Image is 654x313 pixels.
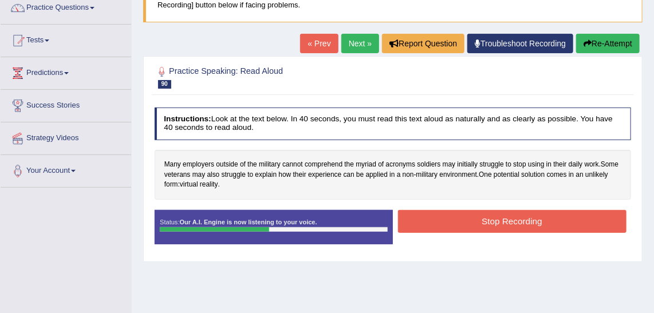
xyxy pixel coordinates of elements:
h2: Practice Speaking: Read Aloud [155,65,450,89]
span: Click to see word definition [403,170,414,180]
span: Click to see word definition [279,170,291,180]
a: Your Account [1,155,131,184]
button: Report Question [382,34,464,53]
span: Click to see word definition [378,160,384,170]
span: Click to see word definition [569,170,574,180]
span: Click to see word definition [480,160,504,170]
span: Click to see word definition [506,160,511,170]
span: Click to see word definition [576,170,584,180]
span: Click to see word definition [356,170,364,180]
span: Click to see word definition [417,160,440,170]
span: Click to see word definition [601,160,618,170]
span: Click to see word definition [216,160,238,170]
span: Click to see word definition [554,160,567,170]
div: Status: [155,210,393,244]
span: Click to see word definition [416,170,438,180]
span: Click to see word definition [180,180,198,190]
a: Troubleshoot Recording [467,34,573,53]
span: Click to see word definition [164,160,181,170]
a: Next » [341,34,379,53]
a: « Prev [300,34,338,53]
span: Click to see word definition [183,160,214,170]
span: Click to see word definition [479,170,491,180]
span: Click to see word definition [389,170,395,180]
a: Predictions [1,57,131,86]
span: Click to see word definition [585,170,608,180]
span: Click to see word definition [259,160,281,170]
span: Click to see word definition [344,170,354,180]
span: Click to see word definition [546,160,551,170]
span: 90 [158,80,171,89]
span: Click to see word definition [513,160,526,170]
span: Click to see word definition [305,160,342,170]
span: Click to see word definition [164,170,191,180]
span: Click to see word definition [386,160,416,170]
a: Tests [1,25,131,53]
span: Click to see word definition [494,170,519,180]
span: Click to see word definition [192,170,205,180]
span: Click to see word definition [443,160,455,170]
a: Strategy Videos [1,122,131,151]
span: Click to see word definition [240,160,246,170]
span: Click to see word definition [282,160,303,170]
span: Click to see word definition [356,160,376,170]
strong: Our A.I. Engine is now listening to your voice. [180,219,317,225]
button: Re-Attempt [576,34,640,53]
span: Click to see word definition [308,170,341,180]
span: Click to see word definition [247,160,257,170]
span: Click to see word definition [585,160,599,170]
span: Click to see word definition [366,170,388,180]
span: Click to see word definition [528,160,544,170]
b: Instructions: [164,114,211,123]
span: Click to see word definition [247,170,253,180]
button: Stop Recording [398,210,627,232]
a: Success Stories [1,90,131,118]
span: Click to see word definition [200,180,218,190]
span: Click to see word definition [397,170,401,180]
span: Click to see word definition [569,160,582,170]
span: Click to see word definition [440,170,477,180]
span: Click to see word definition [255,170,277,180]
span: Click to see word definition [222,170,246,180]
span: Click to see word definition [207,170,220,180]
span: Click to see word definition [547,170,567,180]
span: Click to see word definition [293,170,306,180]
div: . - . : . [155,150,632,200]
span: Click to see word definition [458,160,478,170]
span: Click to see word definition [345,160,354,170]
span: Click to see word definition [164,180,178,190]
span: Click to see word definition [521,170,545,180]
h4: Look at the text below. In 40 seconds, you must read this text aloud as naturally and as clearly ... [155,108,632,140]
